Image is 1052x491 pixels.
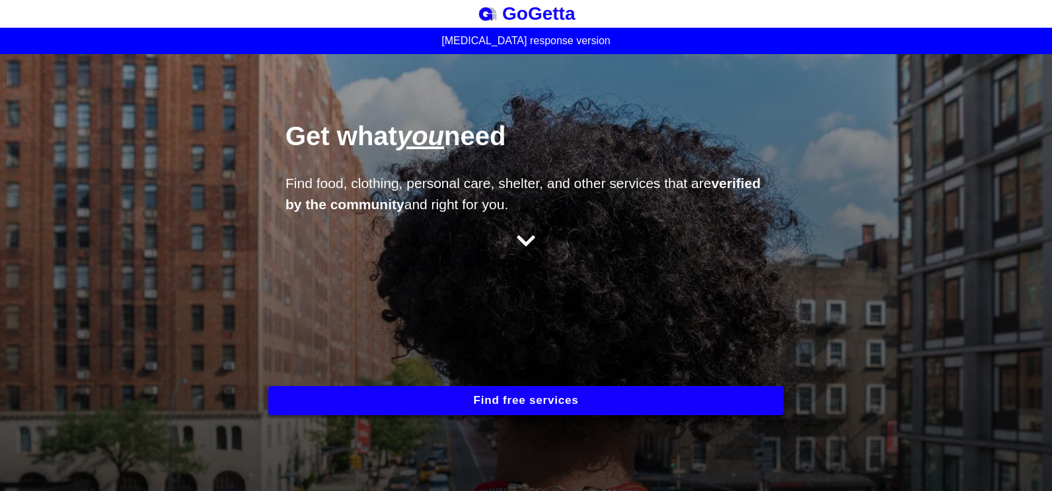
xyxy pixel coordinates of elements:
h1: Get what need [285,120,774,168]
p: Find food, clothing, personal care, shelter, and other services that are and right for you. [285,173,767,214]
strong: verified by the community [285,176,761,212]
a: Find free services [268,395,784,406]
span: you [397,121,444,150]
button: Find free services [268,386,784,415]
